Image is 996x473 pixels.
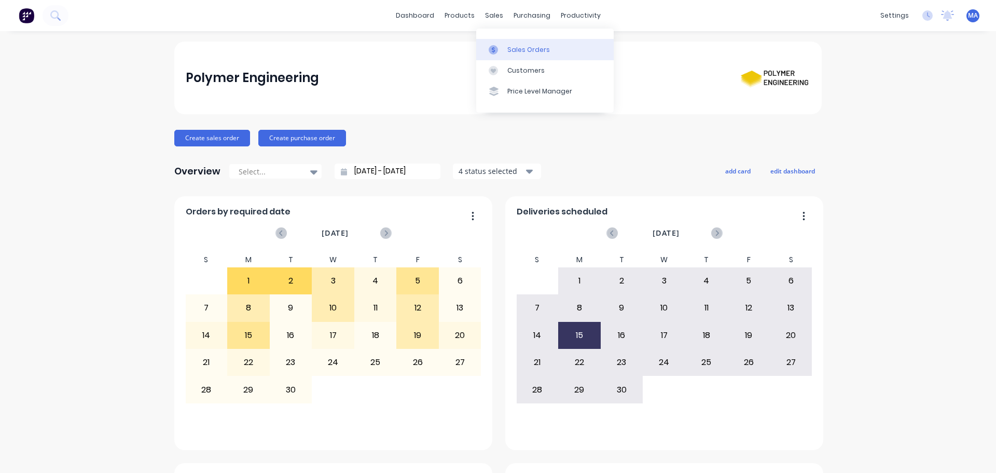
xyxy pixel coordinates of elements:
button: add card [718,164,757,178]
div: 13 [439,295,481,321]
div: 18 [686,322,727,348]
div: 27 [439,349,481,375]
div: 12 [397,295,438,321]
div: 24 [312,349,354,375]
div: 15 [228,322,269,348]
div: 13 [770,295,812,321]
div: 10 [643,295,685,321]
div: 27 [770,349,812,375]
div: 9 [270,295,312,321]
button: edit dashboard [764,164,822,178]
span: Deliveries scheduled [517,206,607,218]
div: 23 [270,349,312,375]
div: 6 [770,268,812,294]
span: [DATE] [653,227,680,239]
div: 7 [517,295,558,321]
div: 1 [559,268,600,294]
div: 9 [601,295,643,321]
div: 26 [397,349,438,375]
div: M [227,252,270,267]
div: 2 [270,268,312,294]
div: 19 [728,322,769,348]
div: T [270,252,312,267]
div: Polymer Engineering [186,67,319,88]
div: 4 [686,268,727,294]
div: 5 [728,268,769,294]
div: productivity [556,8,606,23]
div: 14 [186,322,227,348]
div: purchasing [508,8,556,23]
span: Orders by required date [186,206,290,218]
div: F [396,252,439,267]
div: 5 [397,268,438,294]
div: 30 [270,376,312,402]
div: 30 [601,376,643,402]
div: S [439,252,481,267]
div: 3 [312,268,354,294]
div: 12 [728,295,769,321]
div: 19 [397,322,438,348]
button: Create sales order [174,130,250,146]
div: 2 [601,268,643,294]
div: 22 [559,349,600,375]
a: dashboard [391,8,439,23]
div: 23 [601,349,643,375]
div: Customers [507,66,545,75]
div: 15 [559,322,600,348]
div: T [685,252,728,267]
div: Sales Orders [507,45,550,55]
div: M [558,252,601,267]
div: T [354,252,397,267]
div: 1 [228,268,269,294]
div: 16 [270,322,312,348]
div: 14 [517,322,558,348]
span: MA [968,11,978,20]
div: 29 [559,376,600,402]
div: W [643,252,685,267]
div: 4 status selected [459,166,524,177]
div: 21 [517,349,558,375]
div: F [727,252,770,267]
div: 16 [601,322,643,348]
div: T [601,252,643,267]
div: 28 [186,376,227,402]
div: Price Level Manager [507,87,572,96]
div: 25 [355,349,396,375]
div: 20 [439,322,481,348]
div: 8 [228,295,269,321]
div: Overview [174,161,220,182]
a: Customers [476,60,614,81]
div: 17 [643,322,685,348]
div: S [516,252,559,267]
div: 4 [355,268,396,294]
div: 3 [643,268,685,294]
div: 21 [186,349,227,375]
div: settings [875,8,914,23]
div: sales [480,8,508,23]
div: 20 [770,322,812,348]
div: 18 [355,322,396,348]
div: S [770,252,812,267]
div: 28 [517,376,558,402]
div: 24 [643,349,685,375]
div: 11 [355,295,396,321]
a: Sales Orders [476,39,614,60]
div: 10 [312,295,354,321]
div: 26 [728,349,769,375]
div: 6 [439,268,481,294]
img: Polymer Engineering [738,58,810,98]
a: Price Level Manager [476,81,614,102]
div: 25 [686,349,727,375]
img: Factory [19,8,34,23]
div: 11 [686,295,727,321]
button: Create purchase order [258,130,346,146]
div: products [439,8,480,23]
span: [DATE] [322,227,349,239]
div: W [312,252,354,267]
div: 17 [312,322,354,348]
div: 29 [228,376,269,402]
button: 4 status selected [453,164,541,179]
div: S [185,252,228,267]
div: 7 [186,295,227,321]
div: 8 [559,295,600,321]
